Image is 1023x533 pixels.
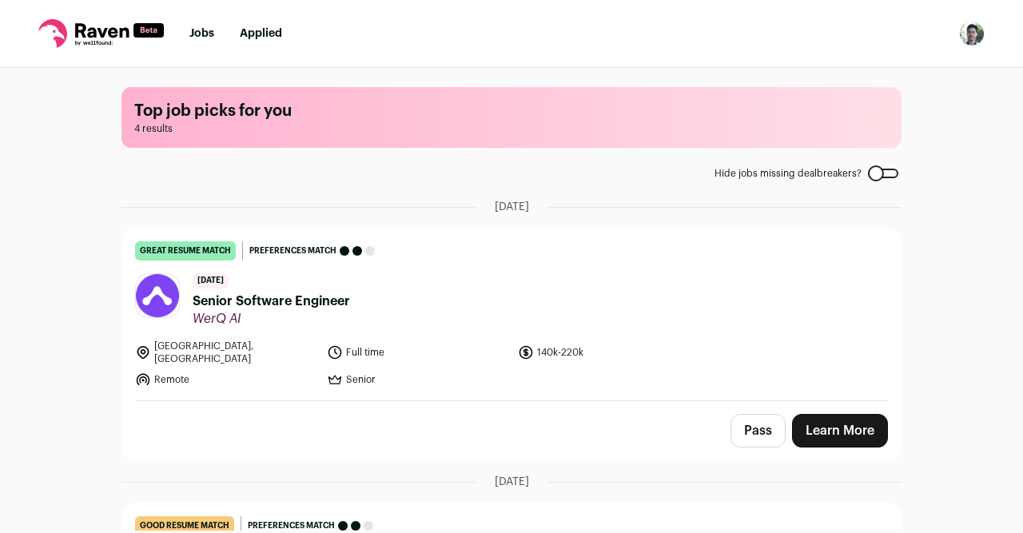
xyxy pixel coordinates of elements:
span: WerQ AI [193,311,350,327]
button: Open dropdown [959,21,985,46]
span: Senior Software Engineer [193,292,350,311]
li: Remote [135,372,317,388]
img: b5c3977b3c30a6e376ce00ee1ba96acb4c7c134633ca2d26d04a06c465285f95.png [136,274,179,317]
button: Pass [730,414,786,447]
span: Preferences match [249,243,336,259]
li: 140k-220k [518,340,700,365]
li: [GEOGRAPHIC_DATA], [GEOGRAPHIC_DATA] [135,340,317,365]
a: Applied [240,28,282,39]
li: Senior [327,372,509,388]
a: Learn More [792,414,888,447]
div: great resume match [135,241,236,261]
h1: Top job picks for you [134,100,889,122]
span: [DATE] [495,474,529,490]
li: Full time [327,340,509,365]
a: Jobs [189,28,214,39]
span: 4 results [134,122,889,135]
img: 19207836-medium_jpg [959,21,985,46]
span: [DATE] [495,199,529,215]
span: [DATE] [193,273,229,288]
a: great resume match Preferences match [DATE] Senior Software Engineer WerQ AI [GEOGRAPHIC_DATA], [... [122,229,901,400]
span: Hide jobs missing dealbreakers? [715,167,862,180]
